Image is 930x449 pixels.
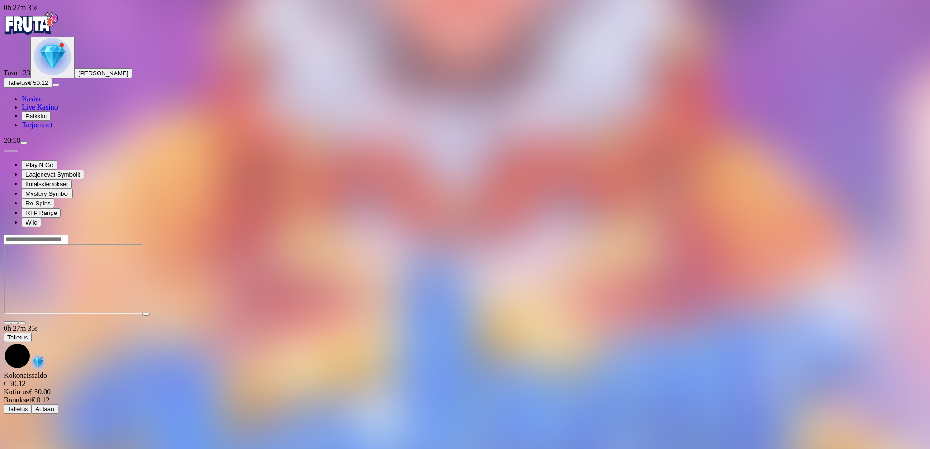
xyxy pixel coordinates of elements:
[4,388,29,396] span: Kotiutus
[26,209,57,216] span: RTP Range
[52,84,59,86] button: menu
[34,38,71,75] img: level unlocked
[11,150,18,152] button: next slide
[4,150,11,152] button: prev slide
[7,406,28,412] span: Talletus
[26,190,69,197] span: Mystery Symbol
[26,113,47,120] span: Palkkiot
[4,69,30,77] span: Taso 133
[4,244,142,314] iframe: Joker Flip
[4,95,926,129] nav: Main menu
[4,396,31,404] span: Bonukset
[75,68,132,78] button: [PERSON_NAME]
[22,179,72,189] button: Ilmaiskierrokset
[35,406,54,412] span: Aulaan
[26,219,37,226] span: Wild
[79,70,129,77] span: [PERSON_NAME]
[20,141,27,144] button: menu
[4,12,926,129] nav: Primary
[4,12,58,35] img: Fruta
[4,136,20,144] span: 20:50
[22,170,84,179] button: Laajenevat Symbolit
[4,380,926,388] div: € 50.12
[26,162,53,168] span: Play N Go
[26,171,80,178] span: Laajenevat Symbolit
[18,321,26,324] button: fullscreen icon
[4,78,52,88] button: Talletusplus icon€ 50.12
[4,324,926,371] div: Game menu
[4,324,38,332] span: user session time
[4,4,38,11] span: user session time
[22,208,61,218] button: RTP Range
[4,396,926,404] div: € 0.12
[4,404,32,414] button: Talletus
[142,313,150,316] button: play icon
[4,28,58,36] a: Fruta
[28,79,48,86] span: € 50.12
[22,218,41,227] button: Wild
[22,198,54,208] button: Re-Spins
[4,235,68,244] input: Search
[22,121,53,129] a: Tarjoukset
[22,95,42,103] a: Kasino
[11,321,18,324] button: chevron-down icon
[22,189,73,198] button: Mystery Symbol
[22,160,57,170] button: Play N Go
[26,200,51,207] span: Re-Spins
[7,334,28,341] span: Talletus
[26,181,68,188] span: Ilmaiskierrokset
[4,333,32,342] button: Talletus
[22,103,58,111] a: Live Kasino
[4,371,926,388] div: Kokonaissaldo
[32,404,58,414] button: Aulaan
[4,371,926,414] div: Game menu content
[4,321,11,324] button: close icon
[22,111,51,121] button: Palkkiot
[7,79,28,86] span: Talletus
[4,388,926,396] div: € 50.00
[30,37,75,78] button: level unlocked
[31,355,46,370] img: reward-icon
